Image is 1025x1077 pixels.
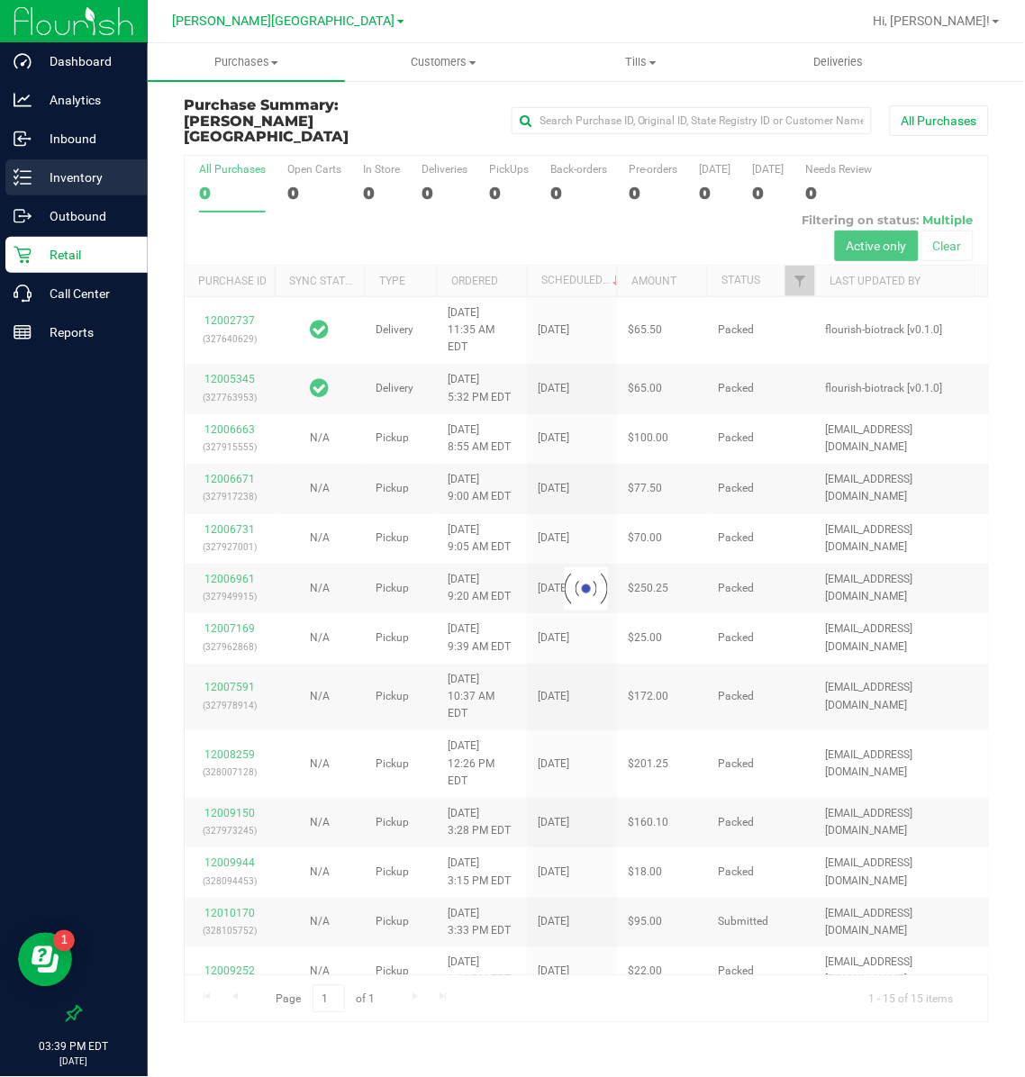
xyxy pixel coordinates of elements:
[32,244,140,266] p: Retail
[14,52,32,70] inline-svg: Dashboard
[18,933,72,987] iframe: Resource center
[148,43,345,81] a: Purchases
[14,91,32,109] inline-svg: Analytics
[542,43,739,81] a: Tills
[32,89,140,111] p: Analytics
[53,930,75,952] iframe: Resource center unread badge
[173,14,395,29] span: [PERSON_NAME][GEOGRAPHIC_DATA]
[789,54,887,70] span: Deliveries
[184,113,349,146] span: [PERSON_NAME][GEOGRAPHIC_DATA]
[345,43,542,81] a: Customers
[32,321,140,343] p: Reports
[14,285,32,303] inline-svg: Call Center
[14,168,32,186] inline-svg: Inventory
[543,54,739,70] span: Tills
[346,54,541,70] span: Customers
[148,54,345,70] span: Purchases
[65,1005,83,1023] label: Pin the sidebar to full width on large screens
[14,207,32,225] inline-svg: Outbound
[8,1039,140,1055] p: 03:39 PM EDT
[14,246,32,264] inline-svg: Retail
[874,14,991,28] span: Hi, [PERSON_NAME]!
[32,283,140,304] p: Call Center
[890,105,989,136] button: All Purchases
[8,1055,140,1069] p: [DATE]
[32,50,140,72] p: Dashboard
[14,130,32,148] inline-svg: Inbound
[184,97,452,145] h3: Purchase Summary:
[512,107,872,134] input: Search Purchase ID, Original ID, State Registry ID or Customer Name...
[32,128,140,149] p: Inbound
[739,43,937,81] a: Deliveries
[32,205,140,227] p: Outbound
[32,167,140,188] p: Inventory
[14,323,32,341] inline-svg: Reports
